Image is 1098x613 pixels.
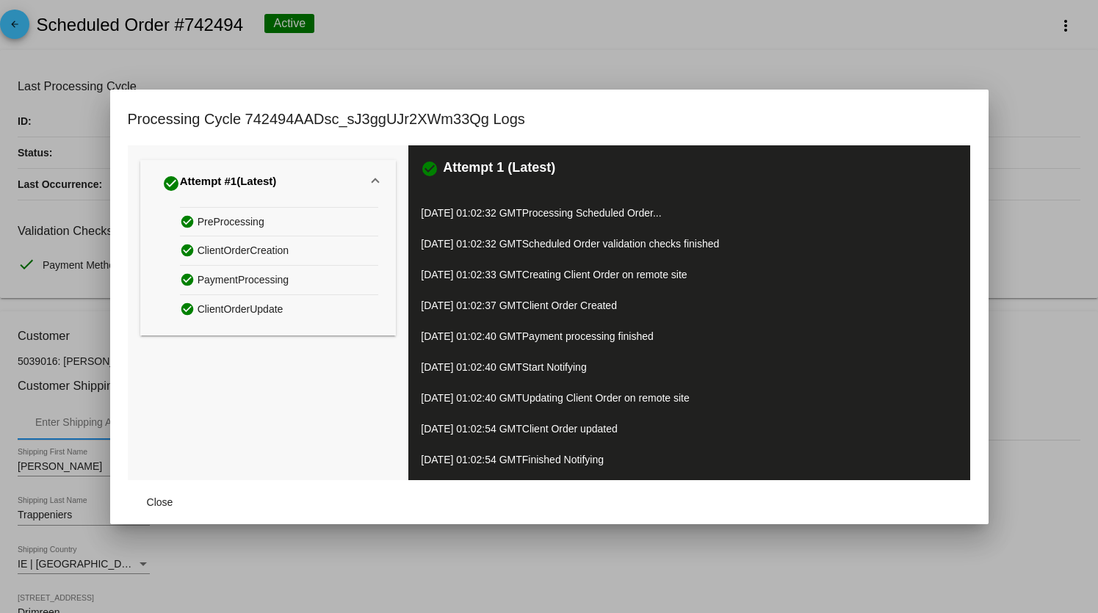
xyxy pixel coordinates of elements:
[421,388,958,408] p: [DATE] 01:02:40 GMT
[421,160,438,178] mat-icon: check_circle
[522,392,690,404] span: Updating Client Order on remote site
[180,298,198,319] mat-icon: check_circle
[421,449,958,470] p: [DATE] 01:02:54 GMT
[140,207,396,335] div: Attempt #1(Latest)
[522,269,687,280] span: Creating Client Order on remote site
[180,239,198,261] mat-icon: check_circle
[421,295,958,316] p: [DATE] 01:02:37 GMT
[198,298,283,321] span: ClientOrderUpdate
[180,211,198,232] mat-icon: check_circle
[421,233,958,254] p: [DATE] 01:02:32 GMT
[421,264,958,285] p: [DATE] 01:02:33 GMT
[421,357,958,377] p: [DATE] 01:02:40 GMT
[522,238,720,250] span: Scheduled Order validation checks finished
[198,239,289,262] span: ClientOrderCreation
[522,361,587,373] span: Start Notifying
[198,269,289,291] span: PaymentProcessing
[421,418,958,439] p: [DATE] 01:02:54 GMT
[421,326,958,347] p: [DATE] 01:02:40 GMT
[522,300,617,311] span: Client Order Created
[128,107,525,131] h1: Processing Cycle 742494AADsc_sJ3ggUJr2XWm33Qg Logs
[140,160,396,207] mat-expansion-panel-header: Attempt #1(Latest)
[198,211,264,233] span: PreProcessing
[443,160,555,178] h3: Attempt 1 (Latest)
[522,423,618,435] span: Client Order updated
[236,175,276,192] span: (Latest)
[180,269,198,290] mat-icon: check_circle
[147,496,173,508] span: Close
[522,454,604,465] span: Finished Notifying
[162,172,277,195] div: Attempt #1
[421,203,958,223] p: [DATE] 01:02:32 GMT
[522,330,654,342] span: Payment processing finished
[522,207,662,219] span: Processing Scheduled Order...
[162,175,180,192] mat-icon: check_circle
[128,489,192,515] button: Close dialog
